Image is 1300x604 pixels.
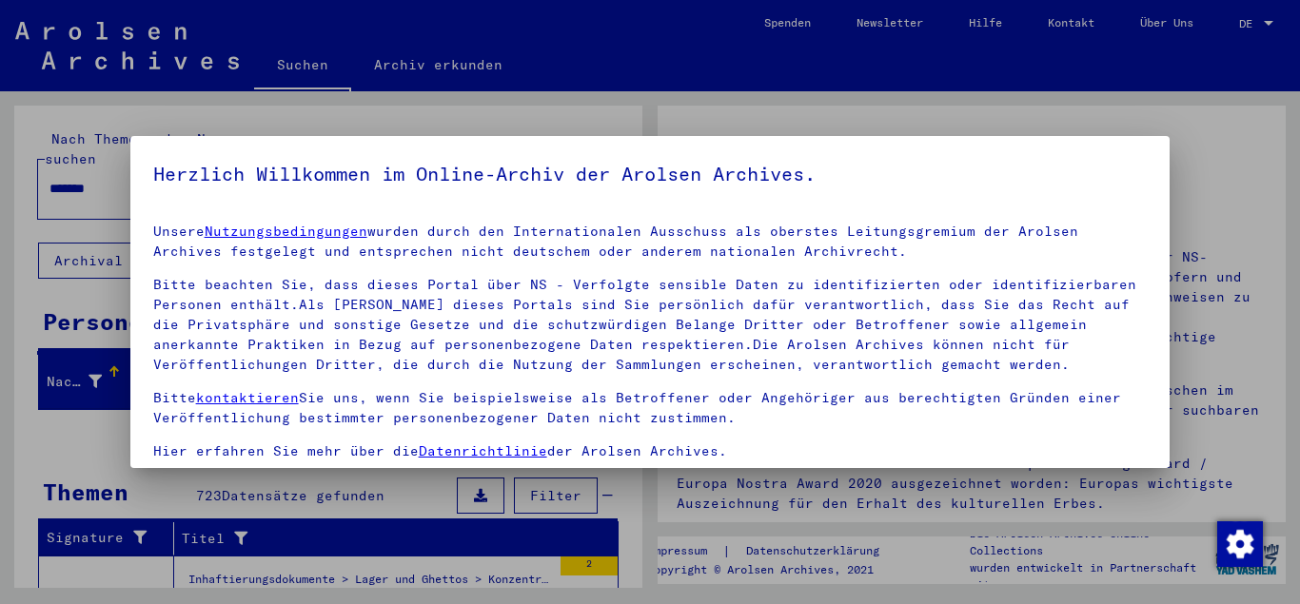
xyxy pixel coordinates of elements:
p: Unsere wurden durch den Internationalen Ausschuss als oberstes Leitungsgremium der Arolsen Archiv... [153,222,1148,262]
img: Zustimmung ändern [1217,521,1263,567]
p: Bitte Sie uns, wenn Sie beispielsweise als Betroffener oder Angehöriger aus berechtigten Gründen ... [153,388,1148,428]
a: kontaktieren [196,389,299,406]
p: Hier erfahren Sie mehr über die der Arolsen Archives. [153,441,1148,461]
a: Datenrichtlinie [419,442,547,459]
p: Bitte beachten Sie, dass dieses Portal über NS - Verfolgte sensible Daten zu identifizierten oder... [153,275,1148,375]
a: Nutzungsbedingungen [205,223,367,240]
h5: Herzlich Willkommen im Online-Archiv der Arolsen Archives. [153,159,1148,189]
